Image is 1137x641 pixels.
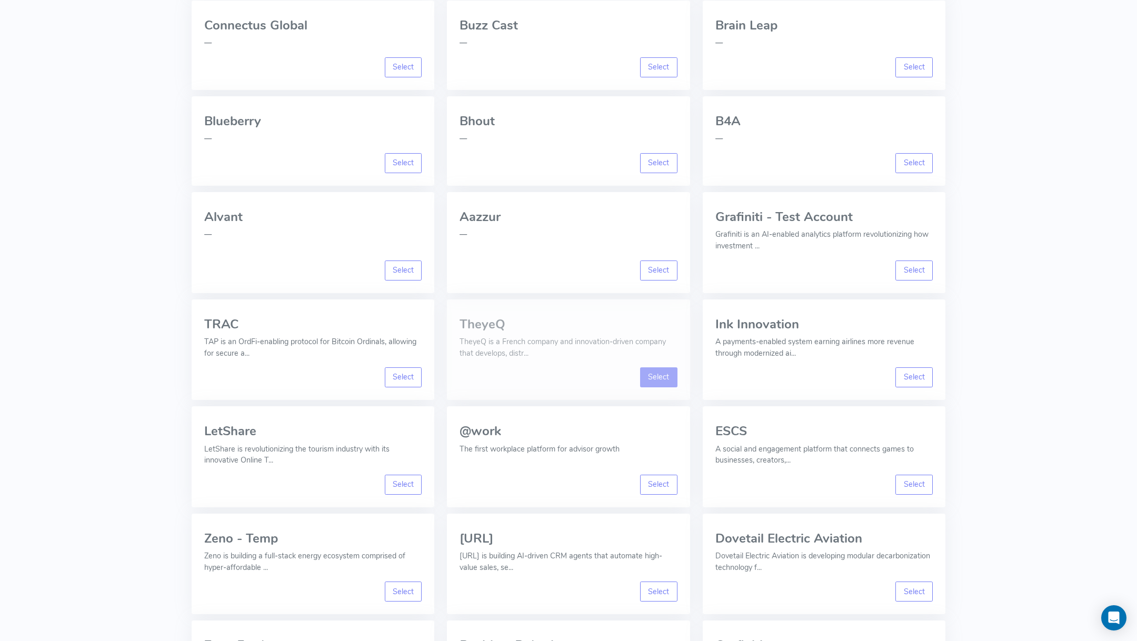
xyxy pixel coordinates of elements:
h3: Connectus Global [204,18,422,32]
p: — [460,133,677,145]
h3: @work [460,424,677,438]
p: TheyeQ is a French company and innovation-driven company that develops, distr... [460,336,677,359]
p: — [460,229,677,241]
h3: Blueberry [204,114,422,128]
h3: Zeno - Temp [204,532,422,545]
a: Select [640,57,677,77]
a: Select [895,153,933,173]
h3: LetShare [204,424,422,438]
a: Select [895,57,933,77]
p: — [204,133,422,145]
p: — [204,37,422,49]
h3: Grafiniti - Test Account [715,210,933,224]
p: — [715,133,933,145]
a: Select [640,153,677,173]
h3: Ink Innovation [715,317,933,331]
h3: Bhout [460,114,677,128]
a: Select [385,582,422,602]
a: Select [895,261,933,281]
p: The first workplace platform for advisor growth [460,444,677,455]
h3: TRAC [204,317,422,331]
a: Select [640,475,677,495]
p: — [715,37,933,49]
p: Dovetail Electric Aviation is developing modular decarbonization technology f... [715,550,933,573]
p: [URL] is building AI-driven CRM agents that automate high-value sales, se... [460,550,677,573]
h3: Aazzur [460,210,677,224]
a: Select [640,582,677,602]
h3: Dovetail Electric Aviation [715,532,933,545]
p: — [204,229,422,241]
a: Select [895,367,933,387]
a: Select [895,475,933,495]
a: Select [640,261,677,281]
a: Select [385,57,422,77]
h3: TheyeQ [460,317,677,331]
div: Open Intercom Messenger [1101,605,1126,630]
p: LetShare is revolutionizing the tourism industry with its innovative Online T... [204,444,422,466]
h3: Buzz Cast [460,18,677,32]
a: Select [895,582,933,602]
p: A payments-enabled system earning airlines more revenue through modernized ai... [715,336,933,359]
a: Select [385,261,422,281]
a: Select [385,367,422,387]
h3: B4A [715,114,933,128]
h3: [URL] [460,532,677,545]
p: A social and engagement platform that connects games to businesses, creators,... [715,444,933,466]
p: Grafiniti is an AI-enabled analytics platform revolutionizing how investment ... [715,229,933,252]
h3: ESCS [715,424,933,438]
h3: Alvant [204,210,422,224]
a: Select [385,153,422,173]
a: Select [640,367,677,387]
p: — [460,37,677,49]
p: TAP is an OrdFi-enabling protocol for Bitcoin Ordinals, allowing for secure a... [204,336,422,359]
p: Zeno is building a full-stack energy ecosystem comprised of hyper-affordable ... [204,550,422,573]
h3: Brain Leap [715,18,933,32]
a: Select [385,475,422,495]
